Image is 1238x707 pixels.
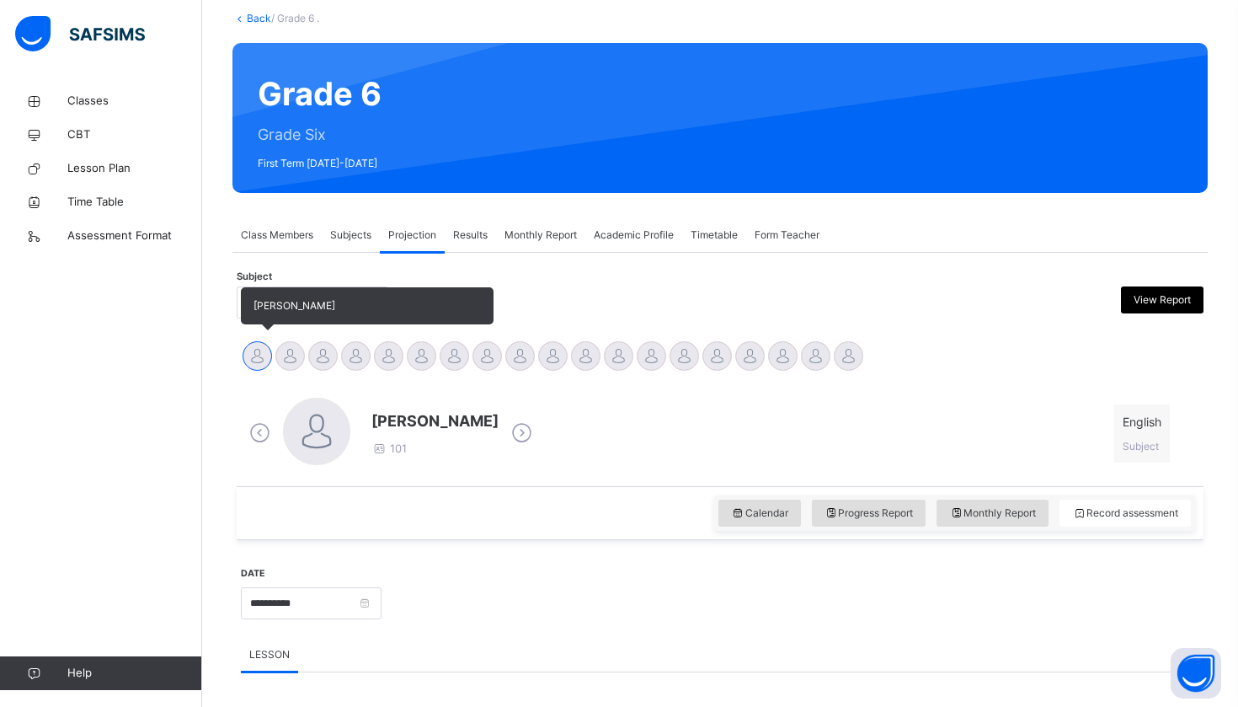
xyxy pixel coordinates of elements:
span: Help [67,665,201,682]
span: Projection [388,228,436,243]
span: Subject [237,270,272,284]
span: Progress Report [824,506,914,521]
span: Timetable [691,228,738,243]
span: LESSON [249,647,290,662]
span: Calendar [731,506,788,521]
img: safsims [15,16,145,51]
a: Back [247,12,271,24]
button: Open asap [1171,648,1221,699]
span: Monthly Report [504,228,577,243]
span: Lesson Plan [67,160,202,177]
span: [PERSON_NAME] [253,299,335,312]
span: Subject [1123,440,1159,453]
span: Results [453,228,488,243]
span: View Report [1134,292,1191,308]
label: Date [241,567,265,581]
span: Subjects [330,228,371,243]
span: CBT [67,126,202,143]
span: Time Table [67,194,202,211]
span: Academic Profile [594,228,674,243]
span: / Grade 6 . [271,12,319,24]
span: Assessment Format [67,228,202,244]
span: 101 [371,442,407,455]
span: Class Members [241,228,313,243]
span: [PERSON_NAME] [371,410,499,432]
span: Classes [67,93,202,110]
span: Record assessment [1072,506,1178,521]
span: English [1123,413,1161,431]
span: Form Teacher [755,228,819,243]
span: Monthly Report [949,506,1036,521]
